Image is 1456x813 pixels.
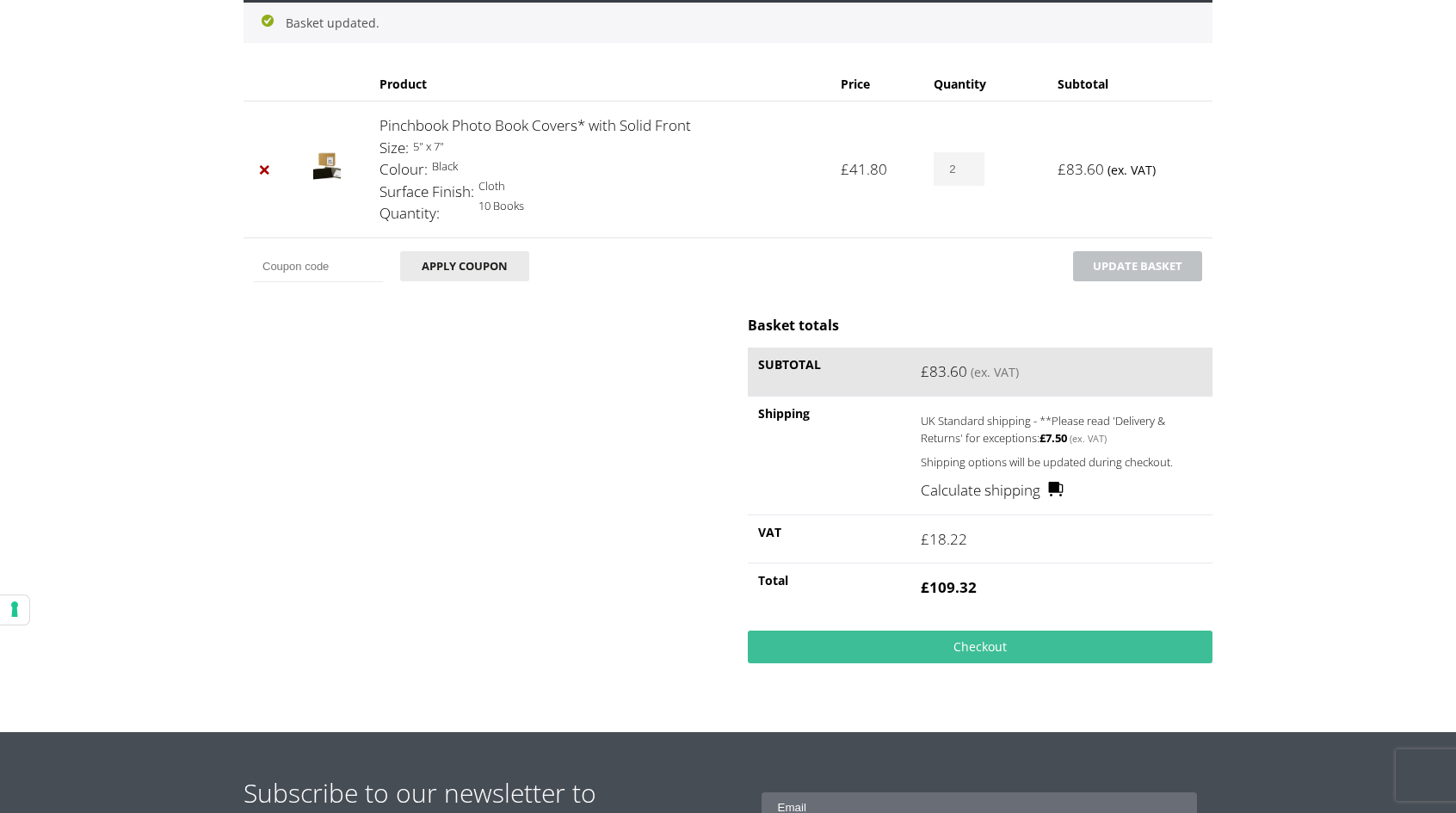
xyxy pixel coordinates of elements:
th: Product [369,67,830,101]
dt: Size: [379,137,409,159]
p: Shipping options will be updated during checkout. [921,453,1202,472]
img: Pinchbook Photo Book Covers* with Solid Front [313,150,341,184]
dt: Surface Finish: [379,181,474,203]
span: £ [841,159,849,179]
bdi: 18.22 [921,529,967,549]
bdi: 41.80 [841,159,887,179]
p: 10 Books [379,196,820,216]
span: £ [921,577,929,597]
bdi: 109.32 [921,577,977,597]
p: 5" x 7" [379,137,820,157]
th: Quantity [923,67,1047,101]
button: Update basket [1073,251,1202,281]
bdi: 83.60 [1058,159,1104,179]
p: Cloth [379,176,820,196]
th: Price [830,67,923,101]
dt: Quantity: [379,202,440,225]
th: Shipping [748,396,910,514]
a: Pinchbook Photo Book Covers* with Solid Front [379,115,691,135]
th: VAT [748,514,910,564]
th: Total [748,563,910,612]
dt: Colour: [379,158,428,181]
a: Checkout [748,631,1212,663]
span: £ [921,529,929,549]
small: (ex. VAT) [1070,432,1107,445]
span: £ [921,361,929,381]
th: Subtotal [1047,67,1212,101]
bdi: 7.50 [1040,430,1067,446]
bdi: 83.60 [921,361,967,381]
a: Calculate shipping [921,479,1064,502]
span: £ [1040,430,1046,446]
small: (ex. VAT) [971,364,1019,380]
button: Apply coupon [400,251,529,281]
input: Coupon code [254,251,383,282]
th: Subtotal [748,348,910,397]
h2: Basket totals [748,316,1212,335]
p: Black [379,157,820,176]
a: Remove Pinchbook Photo Book Covers* with Solid Front from basket [254,158,276,181]
input: Product quantity [934,152,984,186]
label: UK Standard shipping - **Please read 'Delivery & Returns' for exceptions: [921,410,1175,447]
small: (ex. VAT) [1107,162,1156,178]
span: £ [1058,159,1066,179]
